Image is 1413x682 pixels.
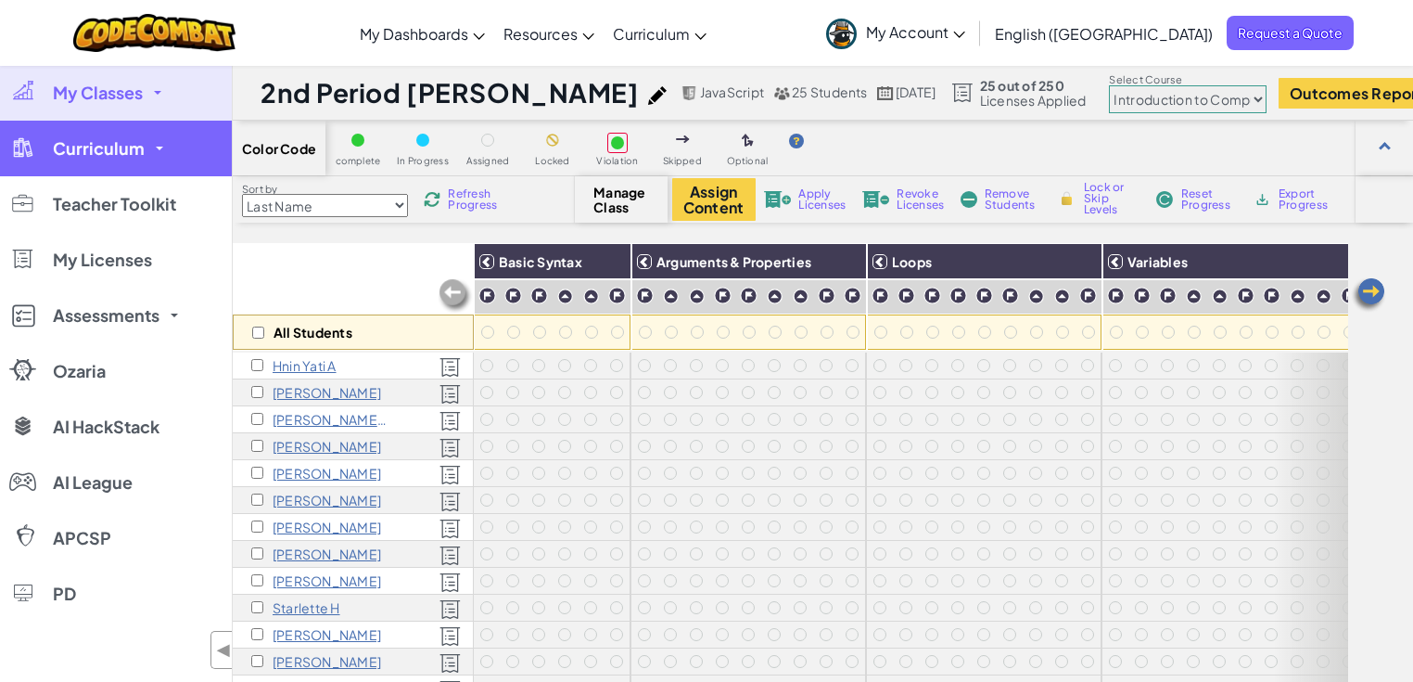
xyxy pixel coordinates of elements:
img: Licensed [439,384,461,405]
span: Apply Licenses [798,188,846,211]
img: IconChallengeLevel.svg [714,287,732,304]
span: Arguments & Properties [656,253,811,270]
img: MultipleUsers.png [773,86,790,100]
a: My Dashboards [350,8,494,58]
span: My Dashboards [360,24,468,44]
img: IconChallengeLevel.svg [1133,287,1151,304]
img: IconChallengeLevel.svg [818,287,835,304]
img: Licensed [439,626,461,647]
img: IconPracticeLevel.svg [1316,289,1331,304]
p: Briley B [273,412,388,427]
span: ◀ [216,637,232,663]
img: IconChallengeLevel.svg [1107,287,1125,304]
img: IconReset.svg [1155,191,1174,208]
span: In Progress [397,156,449,166]
img: IconChallengeLevel.svg [897,287,915,304]
span: JavaScript [700,84,764,100]
span: Manage Class [593,185,648,214]
span: Refresh Progress [448,188,505,211]
h1: 2nd Period [PERSON_NAME] [261,75,639,110]
span: 25 Students [792,84,868,100]
img: IconOptionalLevel.svg [742,134,754,148]
label: Sort by [242,182,408,197]
img: IconPracticeLevel.svg [1290,289,1305,304]
span: Assessments [53,307,159,324]
a: Curriculum [604,8,716,58]
img: IconChallengeLevel.svg [608,287,626,304]
p: Mason K [273,654,381,669]
span: AI League [53,474,133,491]
a: My Account [817,4,974,62]
img: IconArchive.svg [1254,191,1271,208]
img: IconSkippedLevel.svg [676,135,690,143]
img: IconChallengeLevel.svg [504,287,522,304]
span: English ([GEOGRAPHIC_DATA]) [995,24,1213,44]
img: IconChallengeLevel.svg [1079,287,1097,304]
span: AI HackStack [53,418,159,435]
p: Julius J [273,627,381,642]
span: Revoke Licenses [897,188,944,211]
img: javascript.png [681,86,697,100]
label: Select Course [1109,72,1267,87]
img: Licensed [439,465,461,485]
span: My Classes [53,84,143,101]
span: My Licenses [53,251,152,268]
img: IconChallengeLevel.svg [923,287,941,304]
span: My Account [866,22,965,42]
p: Hnin Yati A [273,358,337,373]
img: Licensed [439,573,461,593]
img: IconPracticeLevel.svg [557,289,573,304]
span: 25 out of 250 [980,78,1087,93]
img: IconPracticeLevel.svg [1028,289,1044,304]
p: Lucy B [273,439,381,454]
span: Assigned [466,156,510,166]
p: All Students [274,325,352,340]
a: English ([GEOGRAPHIC_DATA]) [986,8,1222,58]
img: Arrow_Left.png [1350,277,1387,314]
img: IconPracticeLevel.svg [663,289,679,304]
img: calendar.svg [877,86,894,100]
img: IconChallengeLevel.svg [1263,287,1280,304]
span: Licenses Applied [980,93,1087,108]
img: IconChallengeLevel.svg [740,287,757,304]
img: IconChallengeLevel.svg [1237,287,1254,304]
p: Luke B [273,466,381,481]
img: IconChallengeLevel.svg [872,287,889,304]
p: Starlette H [273,600,340,615]
img: Licensed [439,357,461,378]
p: Robert H [273,573,381,588]
button: Assign Content [672,178,756,221]
img: Arrow_Left_Inactive.png [437,277,474,315]
span: Color Code [242,141,316,156]
img: IconPracticeLevel.svg [767,289,783,304]
img: Licensed [439,438,461,458]
img: IconRemoveStudents.svg [961,191,977,208]
span: Optional [727,156,769,166]
span: Reset Progress [1181,188,1237,211]
span: Loops [892,253,932,270]
img: IconReload.svg [423,190,441,209]
span: complete [336,156,381,166]
span: Ozaria [53,363,106,380]
img: IconPracticeLevel.svg [689,289,705,304]
img: Licensed [439,599,461,620]
p: Aubrey B [273,385,381,400]
img: IconChallengeLevel.svg [975,287,993,304]
p: Faith H [273,547,381,561]
img: CodeCombat logo [73,14,235,52]
span: Curriculum [613,24,690,44]
img: IconLicenseApply.svg [764,191,792,208]
img: iconPencil.svg [648,86,667,105]
img: IconChallengeLevel.svg [949,287,967,304]
span: Lock or Skip Levels [1084,182,1139,215]
a: Request a Quote [1227,16,1354,50]
img: IconPracticeLevel.svg [583,289,599,304]
span: Violation [596,156,638,166]
img: IconChallengeLevel.svg [1001,287,1019,304]
p: Andrew G [273,520,381,534]
img: IconChallengeLevel.svg [1341,287,1358,304]
img: Licensed [439,653,461,674]
img: IconPracticeLevel.svg [1186,289,1202,304]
